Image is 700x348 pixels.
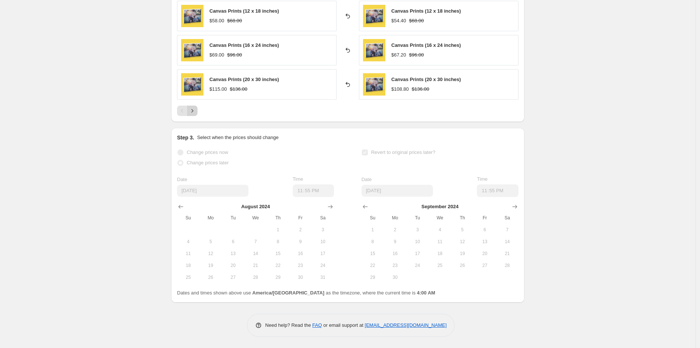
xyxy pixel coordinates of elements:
[473,236,496,248] button: Friday September 13 2024
[365,322,447,328] a: [EMAIL_ADDRESS][DOMAIN_NAME]
[391,8,461,14] span: Canvas Prints (12 x 18 inches)
[202,239,219,245] span: 5
[322,322,365,328] span: or email support at
[384,212,406,224] th: Monday
[432,262,448,268] span: 25
[199,212,222,224] th: Monday
[362,236,384,248] button: Sunday September 8 2024
[362,177,372,182] span: Date
[244,260,267,271] button: Wednesday August 21 2024
[362,271,384,283] button: Sunday September 29 2024
[267,236,289,248] button: Thursday August 8 2024
[225,251,241,257] span: 13
[409,227,426,233] span: 3
[473,248,496,260] button: Friday September 20 2024
[312,212,334,224] th: Saturday
[289,271,312,283] button: Friday August 30 2024
[177,290,435,296] span: Dates and times shown above use as the timezone, where the current time is
[315,274,331,280] span: 31
[387,262,403,268] span: 23
[222,248,244,260] button: Tuesday August 13 2024
[180,215,196,221] span: Su
[293,176,303,182] span: Time
[312,260,334,271] button: Saturday August 24 2024
[222,212,244,224] th: Tuesday
[473,212,496,224] th: Friday
[451,212,473,224] th: Thursday
[222,271,244,283] button: Tuesday August 27 2024
[177,212,199,224] th: Sunday
[412,86,429,93] strike: $136.00
[222,236,244,248] button: Tuesday August 6 2024
[365,239,381,245] span: 8
[409,17,424,25] strike: $68.00
[496,236,518,248] button: Saturday September 14 2024
[222,260,244,271] button: Tuesday August 20 2024
[406,248,428,260] button: Tuesday September 17 2024
[362,260,384,271] button: Sunday September 22 2024
[451,224,473,236] button: Thursday September 5 2024
[365,262,381,268] span: 22
[384,248,406,260] button: Monday September 16 2024
[429,212,451,224] th: Wednesday
[315,251,331,257] span: 17
[362,248,384,260] button: Sunday September 15 2024
[270,227,286,233] span: 1
[432,239,448,245] span: 11
[289,212,312,224] th: Friday
[244,271,267,283] button: Wednesday August 28 2024
[270,215,286,221] span: Th
[387,251,403,257] span: 16
[362,212,384,224] th: Sunday
[247,215,264,221] span: We
[292,262,309,268] span: 23
[289,248,312,260] button: Friday August 16 2024
[387,274,403,280] span: 30
[227,51,242,59] strike: $96.00
[292,239,309,245] span: 9
[180,239,196,245] span: 4
[252,290,324,296] b: America/[GEOGRAPHIC_DATA]
[391,77,461,82] span: Canvas Prints (20 x 30 inches)
[496,260,518,271] button: Saturday September 28 2024
[202,215,219,221] span: Mo
[391,51,406,59] div: $67.20
[473,260,496,271] button: Friday September 27 2024
[391,42,461,48] span: Canvas Prints (16 x 24 inches)
[451,248,473,260] button: Thursday September 19 2024
[406,260,428,271] button: Tuesday September 24 2024
[406,212,428,224] th: Tuesday
[270,239,286,245] span: 8
[315,262,331,268] span: 24
[362,185,433,197] input: 8/26/2025
[247,262,264,268] span: 21
[244,248,267,260] button: Wednesday August 14 2024
[499,262,516,268] span: 28
[499,227,516,233] span: 7
[181,39,203,61] img: canvas1_80x.jpg
[362,224,384,236] button: Sunday September 1 2024
[267,212,289,224] th: Thursday
[247,274,264,280] span: 28
[406,236,428,248] button: Tuesday September 10 2024
[244,212,267,224] th: Wednesday
[199,260,222,271] button: Monday August 19 2024
[365,227,381,233] span: 1
[387,227,403,233] span: 2
[267,271,289,283] button: Thursday August 29 2024
[476,262,493,268] span: 27
[496,224,518,236] button: Saturday September 7 2024
[499,251,516,257] span: 21
[292,215,309,221] span: Fr
[227,17,242,25] strike: $68.00
[476,239,493,245] span: 13
[365,274,381,280] span: 29
[371,149,436,155] span: Revert to original prices later?
[270,251,286,257] span: 15
[387,215,403,221] span: Mo
[365,215,381,221] span: Su
[181,5,203,27] img: canvas1_80x.jpg
[225,239,241,245] span: 6
[265,322,312,328] span: Need help? Read the
[270,274,286,280] span: 29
